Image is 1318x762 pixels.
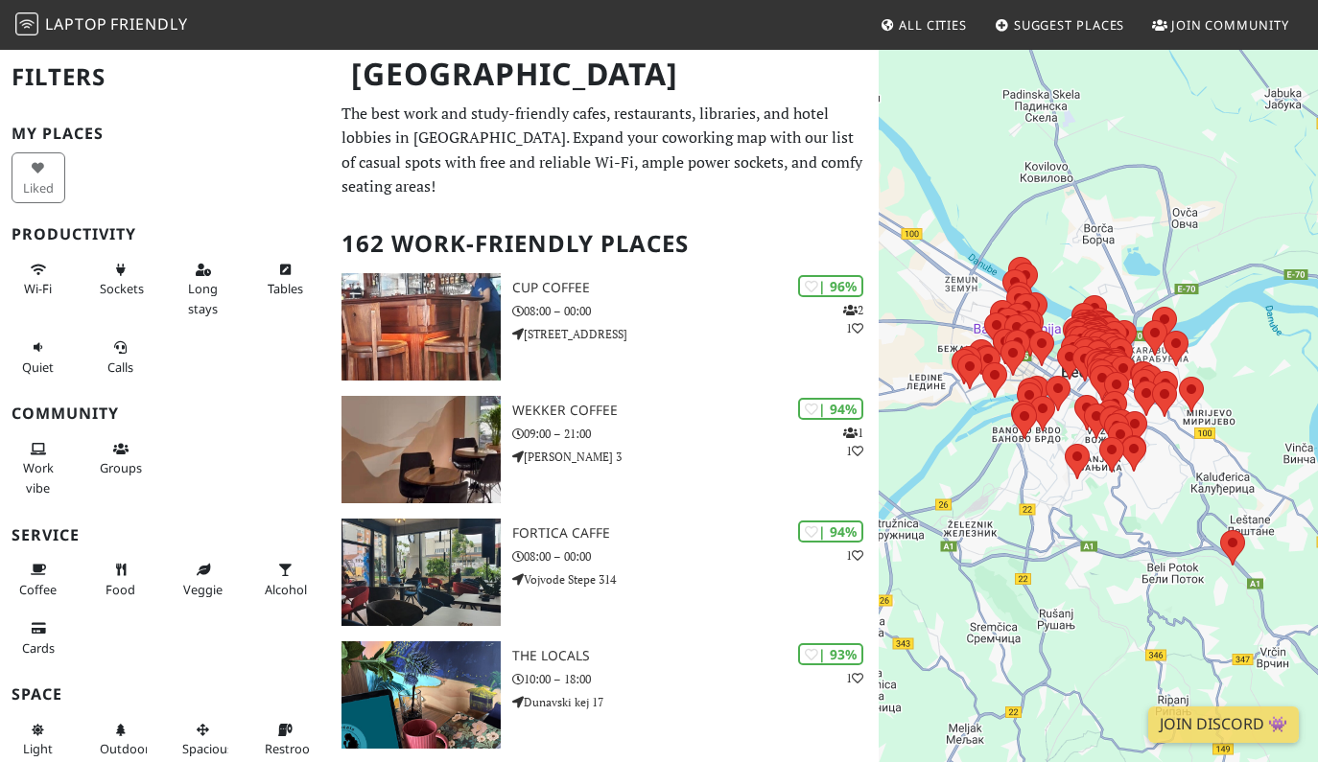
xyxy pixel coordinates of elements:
[177,254,230,324] button: Long stays
[798,275,863,297] div: | 96%
[23,740,53,757] span: Natural light
[177,554,230,605] button: Veggie
[341,273,502,381] img: Cup Coffee
[259,554,313,605] button: Alcohol
[188,280,218,316] span: Long stays
[1171,16,1289,34] span: Join Community
[15,12,38,35] img: LaptopFriendly
[94,554,148,605] button: Food
[336,48,876,101] h1: [GEOGRAPHIC_DATA]
[341,396,502,503] img: Wekker Coffee
[22,639,55,657] span: Credit cards
[1014,16,1125,34] span: Suggest Places
[94,433,148,484] button: Groups
[512,280,879,296] h3: Cup Coffee
[330,396,880,503] a: Wekker Coffee | 94% 11 Wekker Coffee 09:00 – 21:00 [PERSON_NAME] 3
[12,254,65,305] button: Wi-Fi
[512,403,879,419] h3: Wekker Coffee
[265,581,307,598] span: Alcohol
[798,520,863,543] div: | 94%
[12,433,65,503] button: Work vibe
[798,398,863,420] div: | 94%
[512,670,879,688] p: 10:00 – 18:00
[100,740,150,757] span: Outdoor area
[106,581,135,598] span: Food
[330,641,880,749] a: The Locals | 93% 1 The Locals 10:00 – 18:00 Dunavski kej 17
[12,554,65,605] button: Coffee
[843,424,863,460] p: 1 1
[45,13,107,35] span: Laptop
[12,48,318,106] h2: Filters
[512,648,879,664] h3: The Locals
[12,526,318,544] h3: Service
[107,358,133,376] span: Video/audio calls
[12,612,65,663] button: Cards
[12,225,318,243] h3: Productivity
[872,8,975,42] a: All Cities
[341,102,868,199] p: The best work and study-friendly cafes, restaurants, libraries, and hotel lobbies in [GEOGRAPHIC_...
[846,669,863,687] p: 1
[512,693,879,711] p: Dunavski kej 17
[268,280,303,297] span: Work-friendly tables
[846,546,863,565] p: 1
[512,302,879,320] p: 08:00 – 00:00
[19,581,57,598] span: Coffee
[12,125,318,143] h3: My Places
[22,358,54,376] span: Quiet
[330,273,880,381] a: Cup Coffee | 96% 21 Cup Coffee 08:00 – 00:00 [STREET_ADDRESS]
[15,9,188,42] a: LaptopFriendly LaptopFriendly
[265,740,321,757] span: Restroom
[110,13,187,35] span: Friendly
[94,332,148,382] button: Calls
[100,459,142,476] span: Group tables
[24,280,52,297] span: Stable Wi-Fi
[512,448,879,466] p: [PERSON_NAME] 3
[899,16,967,34] span: All Cities
[330,519,880,626] a: Fortica caffe | 94% 1 Fortica caffe 08:00 – 00:00 Vojvode Stepe 314
[182,740,233,757] span: Spacious
[843,301,863,337] p: 2 1
[100,280,144,297] span: Power sockets
[987,8,1133,42] a: Suggest Places
[798,643,863,665] div: | 93%
[341,641,502,749] img: The Locals
[341,519,502,626] img: Fortica caffe
[512,525,879,542] h3: Fortica caffe
[512,570,879,589] p: Vojvode Stepe 314
[12,404,318,423] h3: Community
[341,215,868,273] h2: 162 Work-Friendly Places
[259,254,313,305] button: Tables
[1144,8,1297,42] a: Join Community
[512,547,879,566] p: 08:00 – 00:00
[23,459,54,496] span: People working
[183,581,223,598] span: Veggie
[12,332,65,382] button: Quiet
[12,685,318,704] h3: Space
[512,325,879,343] p: [STREET_ADDRESS]
[512,425,879,443] p: 09:00 – 21:00
[94,254,148,305] button: Sockets
[1148,706,1299,743] a: Join Discord 👾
